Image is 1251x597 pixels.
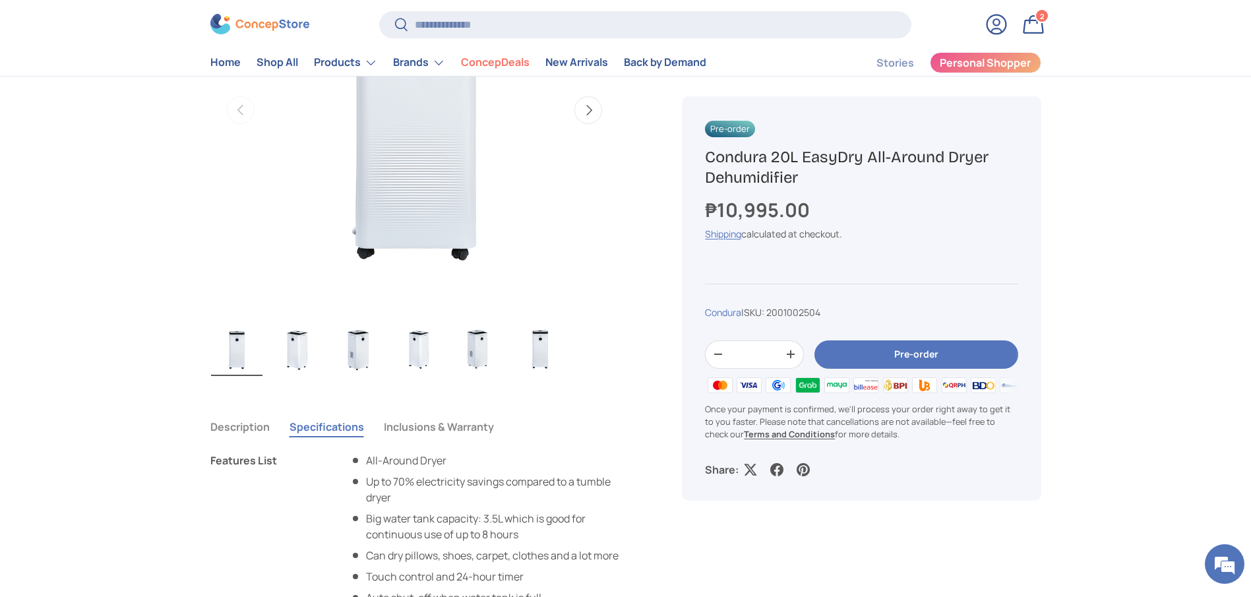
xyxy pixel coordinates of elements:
summary: Brands [385,49,453,76]
img: https://concepstore.ph/products/condura-easydry-all-around-dryer-dehumidifier-20l [514,323,566,376]
nav: Primary [210,49,706,76]
span: We're online! [76,166,182,299]
summary: Products [306,49,385,76]
span: SKU: [744,306,764,319]
span: | [741,306,820,319]
img: condura-easy-dry-dehumidifier-full-view-concepstore.ph [211,323,262,376]
div: Minimize live chat window [216,7,248,38]
img: condura-easy-dry-dehumidifier-left-side-view-concepstore.ph [272,323,323,376]
p: Share: [705,462,739,478]
button: Pre-order [814,340,1018,369]
button: Description [210,412,270,442]
li: Touch control and 24-hour timer​ [350,569,619,584]
img: bpi [881,375,910,395]
li: All-Around Dryer​ [350,453,619,468]
img: condura-easy-dry-dehumidifier-full-left-side-view-concepstore-dot-ph [393,323,444,376]
img: grabpay [793,375,822,395]
img: condura-easy-dry-dehumidifier-right-side-view-concepstore [332,323,384,376]
a: New Arrivals [545,50,608,76]
img: ConcepStore [210,15,309,35]
img: gcash [764,375,793,395]
img: master [705,375,734,395]
div: Chat with us now [69,74,222,91]
img: maya [822,375,851,395]
a: ConcepDeals [461,50,530,76]
img: bdo [969,375,998,395]
img: qrph [939,375,968,395]
p: Once your payment is confirmed, we'll process your order right away to get it to you faster. Plea... [705,403,1018,441]
span: 2001002504 [766,306,820,319]
img: billease [851,375,880,395]
img: visa [735,375,764,395]
nav: Secondary [845,49,1041,76]
button: Specifications [290,412,364,442]
a: Condura [705,306,741,319]
li: Up to 70% electricity savings compared to a tumble dryer [350,474,619,505]
li: Big water tank capacity: 3.5L which is good for continuous use of up to 8 hours [350,511,619,542]
a: Shipping [705,228,741,241]
span: 2 [1039,11,1044,21]
a: Shop All [257,50,298,76]
img: ubp [910,375,939,395]
img: condura-easy-dry-dehumidifier-full-right-side-view-condura-philippines [454,323,505,376]
img: metrobank [998,375,1027,395]
button: Inclusions & Warranty [384,412,494,442]
a: Stories [876,50,914,76]
li: Can dry pillows, shoes, carpet, clothes and a lot more​ [350,548,619,563]
a: Terms and Conditions [744,428,835,440]
span: Pre-order [705,121,755,137]
div: calculated at checkout. [705,228,1018,241]
strong: ₱10,995.00 [705,197,813,223]
span: Personal Shopper [940,58,1031,69]
a: Personal Shopper [930,52,1041,73]
a: Home [210,50,241,76]
h1: Condura 20L EasyDry All-Around Dryer Dehumidifier [705,147,1018,188]
a: Back by Demand [624,50,706,76]
textarea: Type your message and hit 'Enter' [7,360,251,406]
